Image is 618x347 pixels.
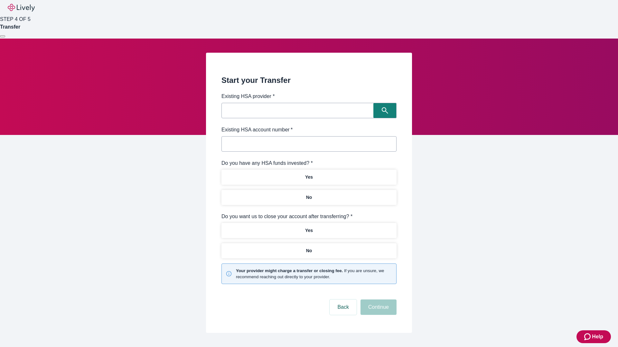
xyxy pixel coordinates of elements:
button: No [221,243,397,258]
svg: Search icon [382,107,388,114]
label: Existing HSA provider * [221,93,275,100]
img: Lively [8,4,35,12]
p: Yes [305,174,313,181]
span: Help [592,333,603,341]
strong: Your provider might charge a transfer or closing fee. [236,268,343,273]
svg: Zendesk support icon [584,333,592,341]
button: Yes [221,223,397,238]
label: Existing HSA account number [221,126,293,134]
p: No [306,194,312,201]
p: Yes [305,227,313,234]
button: No [221,190,397,205]
button: Zendesk support iconHelp [576,330,611,343]
h2: Start your Transfer [221,75,397,86]
label: Do you have any HSA funds invested? * [221,159,313,167]
input: Search input [223,106,373,115]
button: Back [330,299,357,315]
button: Search icon [373,103,397,118]
p: No [306,247,312,254]
small: If you are unsure, we recommend reaching out directly to your provider. [236,268,392,280]
button: Yes [221,170,397,185]
label: Do you want us to close your account after transferring? * [221,213,352,220]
